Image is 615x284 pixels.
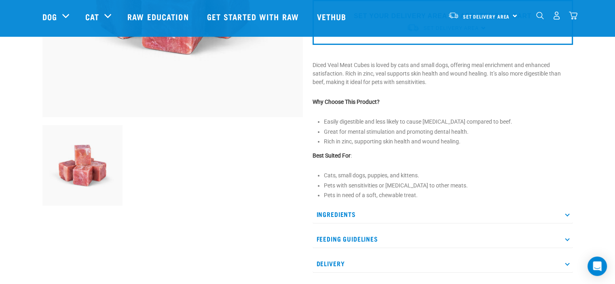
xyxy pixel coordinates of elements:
[199,0,309,33] a: Get started with Raw
[313,230,573,248] p: Feeding Guidelines
[313,205,573,223] p: Ingredients
[324,171,573,180] li: Cats, small dogs, puppies, and kittens.
[313,152,351,159] strong: Best Suited For
[588,257,607,276] div: Open Intercom Messenger
[309,0,357,33] a: Vethub
[313,61,573,86] p: Diced Veal Meat Cubes is loved by cats and small dogs, offering meal enrichment and enhanced sati...
[313,151,573,160] p: :
[552,11,561,20] img: user.png
[324,191,573,200] li: Pets in need of a soft, chewable treat.
[324,181,573,190] li: Pets with sensitivities or [MEDICAL_DATA] to other meats.
[536,12,544,19] img: home-icon-1@2x.png
[463,15,510,18] span: Set Delivery Area
[313,255,573,273] p: Delivery
[324,137,573,146] li: Rich in zinc, supporting skin health and wound healing.
[42,11,57,23] a: Dog
[324,118,573,126] li: Easily digestible and less likely to cause [MEDICAL_DATA] compared to beef.
[85,11,99,23] a: Cat
[324,128,573,136] li: Great for mental stimulation and promoting dental health.
[119,0,199,33] a: Raw Education
[448,12,459,19] img: van-moving.png
[42,125,123,206] img: Veal Meat Cubes8454
[569,11,577,20] img: home-icon@2x.png
[313,99,380,105] strong: Why Choose This Product?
